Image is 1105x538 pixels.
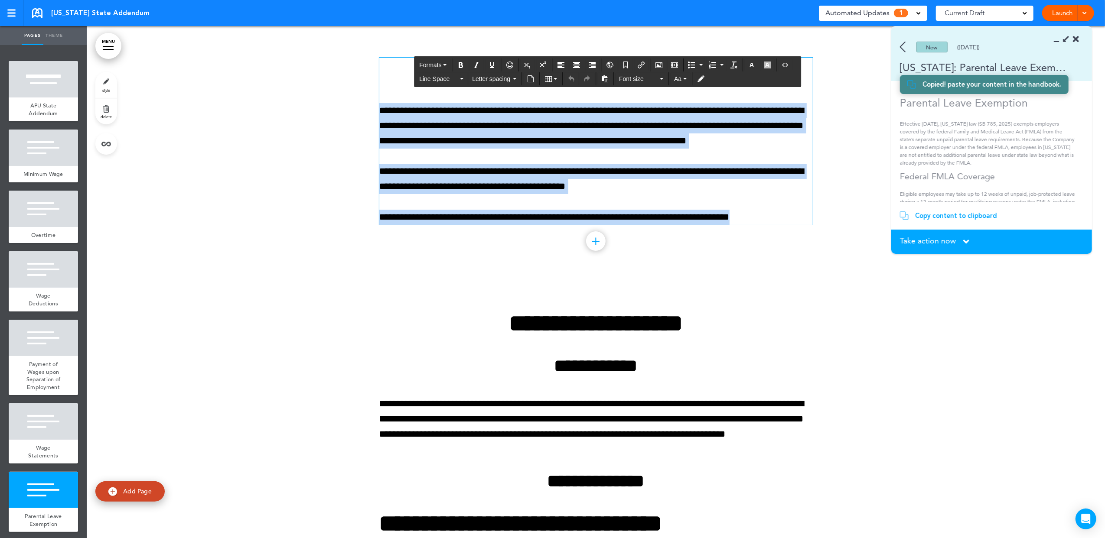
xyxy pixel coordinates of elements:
span: delete [101,114,112,119]
div: Paste as text [597,72,612,85]
a: style [95,72,117,98]
div: Toggle Tracking Changes [694,72,708,85]
a: Wage Deductions [9,288,78,311]
div: Open Intercom Messenger [1076,509,1096,529]
span: Payment of Wages upon Separation of Employment [26,360,61,391]
span: Automated Updates [825,7,890,19]
span: [US_STATE] State Addendum [51,8,150,18]
a: Overtime [9,227,78,243]
div: Align left [554,58,569,71]
img: copy.svg [907,80,916,89]
div: Superscript [536,58,551,71]
div: Subscript [521,58,535,71]
div: Insert document [523,72,538,85]
div: New [916,42,948,52]
span: Wage Deductions [29,292,58,307]
span: Minimum Wage [23,170,63,178]
span: Line Space [419,75,458,83]
div: Clear formatting [727,58,742,71]
div: Align center [570,58,584,71]
div: Airmason image [652,58,667,71]
a: Minimum Wage [9,166,78,182]
h2: Federal FMLA Coverage [900,171,1077,181]
div: [US_STATE]: Parental Leave Exemption [891,60,1067,75]
div: ([DATE]) [957,44,980,50]
span: Overtime [31,231,55,239]
div: Numbered list [706,58,726,71]
a: Pages [22,26,43,45]
a: Add Page [95,481,165,502]
div: Insert/edit airmason link [634,58,649,71]
div: Source code [778,58,793,71]
div: Copied! paste your content in the handbook. [922,80,1061,89]
img: copy.svg [900,211,909,220]
span: Add Page [123,487,152,495]
div: Table [541,72,561,85]
div: Copy content to clipboard [915,211,997,220]
div: Anchor [619,58,633,71]
span: Wage Statements [29,444,59,459]
span: Formats [419,62,441,68]
span: Parental Leave Exemption [25,512,62,528]
a: Parental Leave Exemption [9,508,78,532]
div: Insert/edit media [668,58,682,71]
a: Payment of Wages upon Separation of Employment [9,356,78,395]
p: Effective [DATE], [US_STATE] law (SB 785, 2025) exempts employers covered by the federal Family a... [900,120,1077,167]
a: MENU [95,33,121,59]
div: Align right [585,58,600,71]
div: Bullet list [685,58,705,71]
div: Redo [580,72,594,85]
div: Undo [564,72,579,85]
span: Font size [619,75,658,83]
div: Bold [454,58,469,71]
a: Wage Statements [9,440,78,463]
h1: Parental Leave Exemption [900,96,1077,109]
span: Take action now [900,237,956,245]
img: back.svg [900,42,906,52]
div: Underline [485,58,500,71]
a: Theme [43,26,65,45]
div: Italic [469,58,484,71]
div: Insert/Edit global anchor link [603,58,618,71]
a: delete [95,98,117,124]
span: Aa [674,75,681,82]
a: APU State Addendum [9,97,78,121]
span: style [102,88,110,93]
span: 1 [894,9,908,17]
span: APU State Addendum [29,102,58,117]
span: Current Draft [945,7,984,19]
p: Eligible employees may take up to 12 weeks of unpaid, job-protected leave during a 12-month perio... [900,190,1077,221]
span: Letter spacing [472,75,511,83]
a: Launch [1049,5,1076,21]
img: add.svg [108,487,117,496]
